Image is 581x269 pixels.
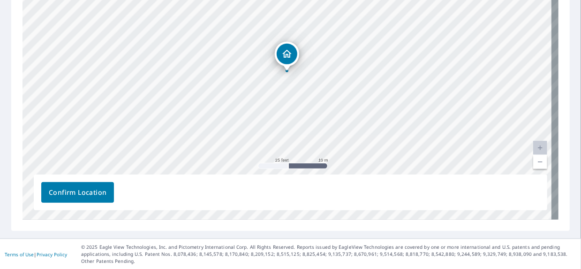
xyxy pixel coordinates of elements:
[533,155,547,169] a: Current Level 20, Zoom Out
[41,182,114,203] button: Confirm Location
[37,251,67,258] a: Privacy Policy
[275,42,299,71] div: Dropped pin, building 1, Residential property, 10943 E 83rd Pl Tulsa, OK 74133
[5,252,67,257] p: |
[49,187,106,199] span: Confirm Location
[533,141,547,155] a: Current Level 20, Zoom In Disabled
[5,251,34,258] a: Terms of Use
[81,244,576,265] p: © 2025 Eagle View Technologies, Inc. and Pictometry International Corp. All Rights Reserved. Repo...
